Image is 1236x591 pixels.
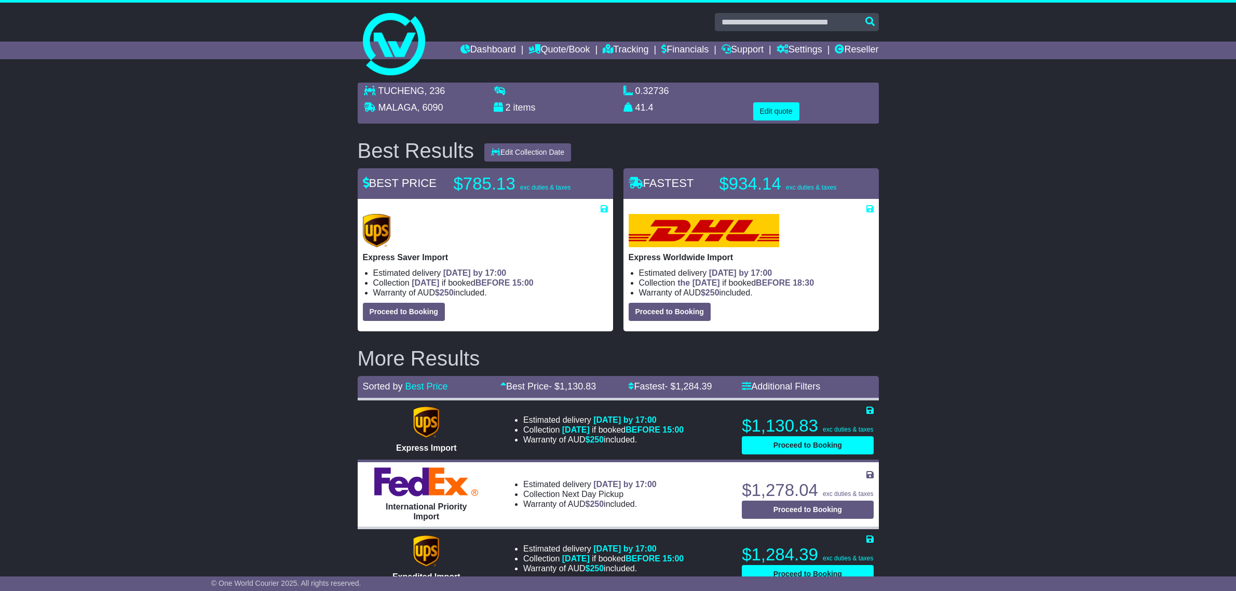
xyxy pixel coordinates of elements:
span: $ [586,564,604,573]
a: Best Price- $1,130.83 [500,381,596,392]
p: Express Saver Import [363,252,608,262]
span: 15:00 [512,278,534,287]
li: Estimated delivery [373,268,608,278]
li: Collection [523,554,684,563]
span: , 6090 [417,102,443,113]
li: Warranty of AUD included. [523,435,684,445]
span: [DATE] by 17:00 [593,415,657,424]
span: $ [586,435,604,444]
span: [DATE] [412,278,439,287]
li: Estimated delivery [523,544,684,554]
span: International Priority Import [386,502,467,521]
img: FedEx Express: International Priority Import [374,467,478,496]
button: Proceed to Booking [629,303,711,321]
span: BEFORE [626,425,660,434]
span: [DATE] [562,554,590,563]
span: 15:00 [662,554,684,563]
p: $785.13 [454,173,583,194]
h2: More Results [358,347,879,370]
li: Collection [639,278,874,288]
a: Quote/Book [528,42,590,59]
span: MALAGA [378,102,417,113]
li: Estimated delivery [639,268,874,278]
li: Warranty of AUD included. [639,288,874,298]
span: items [513,102,536,113]
li: Collection [373,278,608,288]
span: 41.4 [635,102,654,113]
span: Sorted by [363,381,403,392]
a: Additional Filters [742,381,820,392]
button: Edit Collection Date [484,143,571,162]
span: [DATE] by 17:00 [593,544,657,553]
button: Proceed to Booking [742,565,873,583]
img: UPS (new): Expedited Import [413,535,439,567]
img: UPS (new): Express Import [413,407,439,438]
a: Fastest- $1,284.39 [628,381,712,392]
span: [DATE] by 17:00 [593,480,657,489]
span: [DATE] by 17:00 [709,268,772,277]
button: Proceed to Booking [742,436,873,454]
span: 1,284.39 [676,381,712,392]
span: if booked [677,278,814,287]
li: Estimated delivery [523,479,657,489]
a: Best Price [405,381,448,392]
span: [DATE] [562,425,590,434]
span: Next Day Pickup [562,490,623,499]
span: 250 [590,564,604,573]
button: Proceed to Booking [742,501,873,519]
p: $1,284.39 [742,544,873,565]
li: Collection [523,425,684,435]
span: 1,130.83 [560,381,596,392]
span: the [DATE] [677,278,719,287]
a: Dashboard [460,42,516,59]
span: 250 [590,435,604,444]
a: Financials [661,42,709,59]
span: 15:00 [662,425,684,434]
a: Tracking [603,42,648,59]
span: 250 [590,500,604,508]
span: exc duties & taxes [823,426,873,433]
span: 250 [705,288,719,297]
li: Warranty of AUD included. [373,288,608,298]
a: Support [722,42,764,59]
li: Warranty of AUD included. [523,563,684,573]
span: Express Import [396,444,456,452]
span: 250 [440,288,454,297]
span: BEFORE [476,278,510,287]
span: if booked [562,425,684,434]
a: Reseller [835,42,878,59]
span: 18:30 [793,278,814,287]
li: Collection [523,489,657,499]
p: $934.14 [719,173,849,194]
span: exc duties & taxes [520,184,571,191]
span: $ [435,288,454,297]
p: Express Worldwide Import [629,252,874,262]
li: Warranty of AUD included. [523,499,657,509]
span: 0.32736 [635,86,669,96]
span: 2 [506,102,511,113]
li: Estimated delivery [523,415,684,425]
div: Best Results [352,139,480,162]
p: $1,130.83 [742,415,873,436]
span: Expedited Import [392,572,460,581]
img: DHL: Express Worldwide Import [629,214,779,247]
span: exc duties & taxes [823,490,873,498]
span: $ [586,500,604,508]
span: BEST PRICE [363,177,437,190]
span: $ [701,288,719,297]
span: BEFORE [626,554,660,563]
span: - $ [665,381,712,392]
span: BEFORE [756,278,791,287]
span: © One World Courier 2025. All rights reserved. [211,579,361,587]
span: exc duties & taxes [786,184,836,191]
span: , 236 [424,86,445,96]
span: exc duties & taxes [823,555,873,562]
a: Settings [777,42,822,59]
button: Proceed to Booking [363,303,445,321]
span: - $ [549,381,596,392]
img: UPS (new): Express Saver Import [363,214,391,247]
span: if booked [562,554,684,563]
button: Edit quote [753,102,799,120]
span: if booked [412,278,533,287]
span: [DATE] by 17:00 [443,268,507,277]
